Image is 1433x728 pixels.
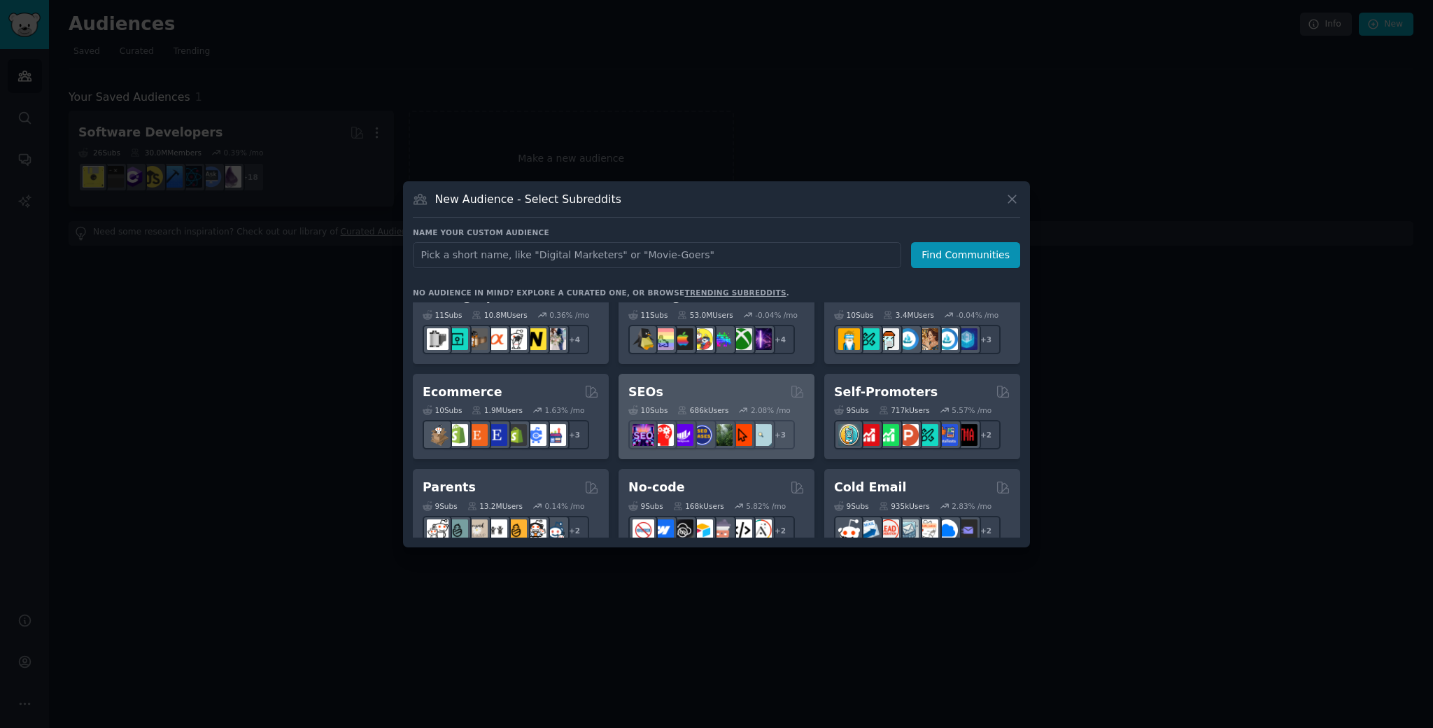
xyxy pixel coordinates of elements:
div: 168k Users [673,501,724,511]
div: 686k Users [677,405,728,415]
h2: No-code [628,479,685,496]
div: 9 Sub s [628,501,663,511]
h3: New Audience - Select Subreddits [435,192,621,206]
img: TwitchStreaming [750,328,772,350]
a: trending subreddits [684,288,786,297]
img: beyondthebump [466,519,488,541]
img: youtubepromotion [858,424,880,446]
div: 2.83 % /mo [952,501,991,511]
img: Nikon [525,328,546,350]
button: Find Communities [911,242,1020,268]
div: + 3 [971,325,1001,354]
img: AnalogCommunity [466,328,488,350]
div: + 4 [560,325,589,354]
img: CozyGamers [652,328,674,350]
img: NoCodeSaaS [672,519,693,541]
img: macgaming [672,328,693,350]
div: 1.63 % /mo [545,405,585,415]
div: 9 Sub s [834,405,869,415]
img: Parents [544,519,566,541]
div: 11 Sub s [628,310,668,320]
div: 2.08 % /mo [751,405,791,415]
img: OpenseaMarket [936,328,958,350]
h2: SEOs [628,384,663,401]
img: alphaandbetausers [917,424,938,446]
img: GoogleSearchConsole [730,424,752,446]
img: shopify [446,424,468,446]
img: TestMyApp [956,424,977,446]
div: 5.82 % /mo [746,501,786,511]
img: SEO_cases [691,424,713,446]
div: 10 Sub s [628,405,668,415]
h2: Self-Promoters [834,384,938,401]
img: seogrowth [672,424,693,446]
img: NFTMarketplace [858,328,880,350]
div: + 2 [971,420,1001,449]
img: dropship [427,424,449,446]
div: 10 Sub s [834,310,873,320]
img: toddlers [486,519,507,541]
img: EtsySellers [486,424,507,446]
h2: Parents [423,479,476,496]
div: 13.2M Users [467,501,523,511]
img: parentsofmultiples [525,519,546,541]
img: SEO_Digital_Marketing [633,424,654,446]
img: Local_SEO [711,424,733,446]
img: linux_gaming [633,328,654,350]
div: 11 Sub s [423,310,462,320]
img: betatests [936,424,958,446]
img: SingleParents [446,519,468,541]
div: 10 Sub s [423,405,462,415]
div: 9 Sub s [423,501,458,511]
img: NFTmarket [877,328,899,350]
img: LeadGeneration [877,519,899,541]
img: GamerPals [691,328,713,350]
img: analog [427,328,449,350]
img: EmailOutreach [956,519,977,541]
img: b2b_sales [917,519,938,541]
img: TechSEO [652,424,674,446]
input: Pick a short name, like "Digital Marketers" or "Movie-Goers" [413,242,901,268]
img: DigitalItems [956,328,977,350]
img: daddit [427,519,449,541]
img: selfpromotion [877,424,899,446]
div: + 2 [560,516,589,545]
img: coldemail [897,519,919,541]
img: OpenSeaNFT [897,328,919,350]
img: ecommerce_growth [544,424,566,446]
img: gamers [711,328,733,350]
img: SonyAlpha [486,328,507,350]
div: + 3 [560,420,589,449]
div: + 4 [765,325,795,354]
div: 935k Users [879,501,930,511]
h2: Cold Email [834,479,906,496]
img: canon [505,328,527,350]
img: ProductHunters [897,424,919,446]
img: The_SEO [750,424,772,446]
div: + 2 [971,516,1001,545]
img: reviewmyshopify [505,424,527,446]
img: Etsy [466,424,488,446]
div: 0.14 % /mo [545,501,585,511]
img: Adalo [750,519,772,541]
div: + 3 [765,420,795,449]
div: -0.04 % /mo [755,310,798,320]
div: 3.4M Users [883,310,934,320]
img: nocodelowcode [711,519,733,541]
img: Emailmarketing [858,519,880,541]
img: B2BSaaS [936,519,958,541]
div: + 2 [765,516,795,545]
div: No audience in mind? Explore a curated one, or browse . [413,288,789,297]
img: NFTExchange [838,328,860,350]
img: webflow [652,519,674,541]
div: 53.0M Users [677,310,733,320]
img: AppIdeas [838,424,860,446]
div: 9 Sub s [834,501,869,511]
div: 717k Users [879,405,930,415]
h3: Name your custom audience [413,227,1020,237]
img: WeddingPhotography [544,328,566,350]
img: NewParents [505,519,527,541]
img: sales [838,519,860,541]
img: CryptoArt [917,328,938,350]
div: 5.57 % /mo [952,405,991,415]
